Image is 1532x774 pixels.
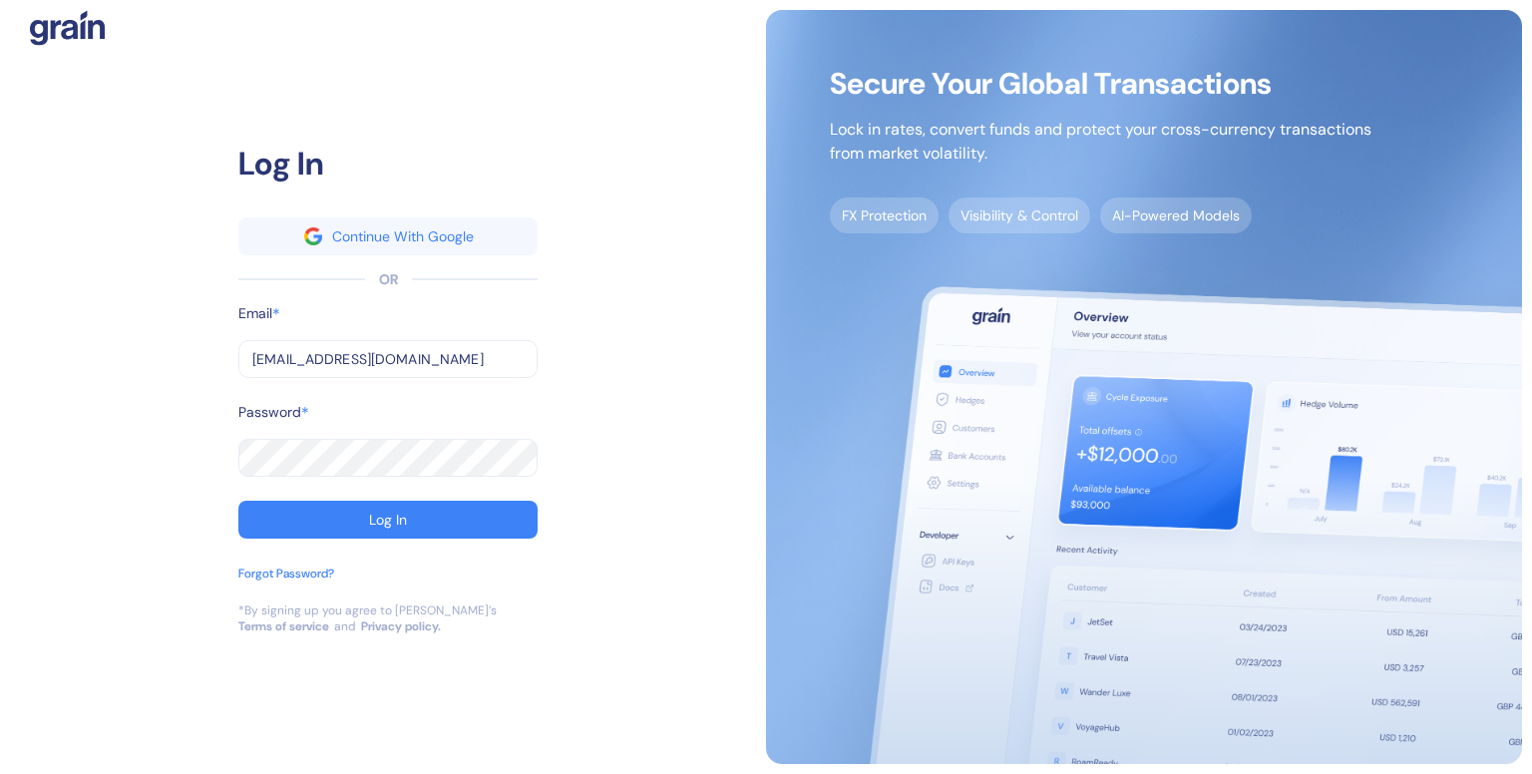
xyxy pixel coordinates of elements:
span: AI-Powered Models [1100,197,1252,233]
img: logo [30,10,105,46]
div: Log In [369,513,407,527]
a: Terms of service [238,618,329,634]
input: example@email.com [238,340,538,378]
p: Lock in rates, convert funds and protect your cross-currency transactions from market volatility. [830,118,1371,166]
span: Secure Your Global Transactions [830,74,1371,94]
span: Visibility & Control [949,197,1090,233]
button: Log In [238,501,538,539]
div: Log In [238,140,538,188]
div: *By signing up you agree to [PERSON_NAME]’s [238,602,497,618]
div: Continue With Google [332,229,474,243]
img: google [304,227,322,245]
button: Forgot Password? [238,565,334,602]
label: Email [238,303,272,324]
a: Privacy policy. [361,618,441,634]
div: and [334,618,356,634]
img: signup-main-image [766,10,1522,764]
div: OR [379,269,398,290]
span: FX Protection [830,197,939,233]
div: Forgot Password? [238,565,334,582]
button: googleContinue With Google [238,217,538,255]
label: Password [238,402,301,423]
